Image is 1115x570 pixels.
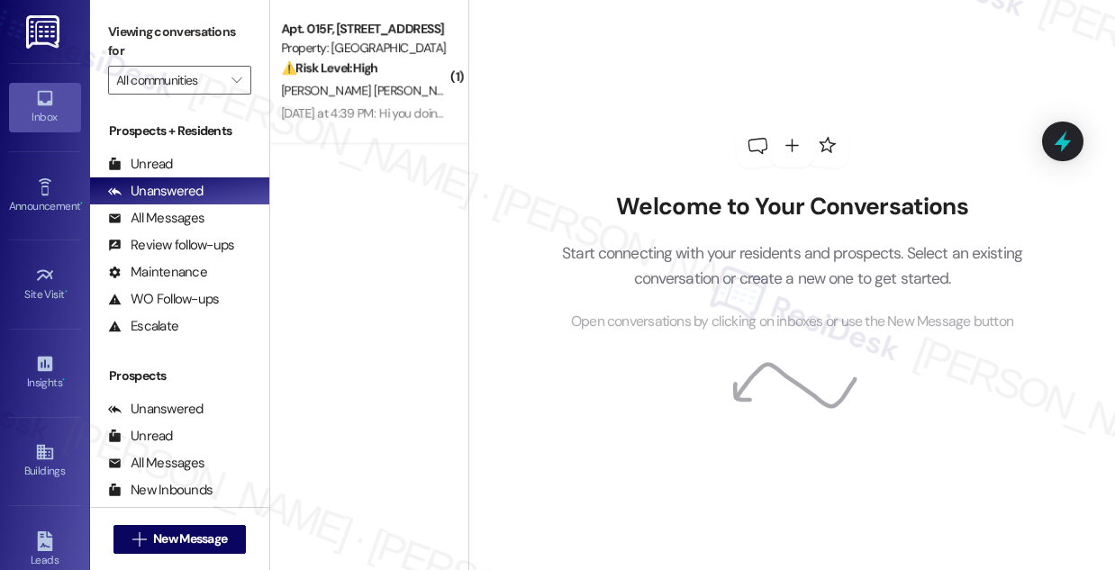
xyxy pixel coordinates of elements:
[65,285,68,298] span: •
[281,20,448,39] div: Apt. 015F, [STREET_ADDRESS]
[26,15,63,49] img: ResiDesk Logo
[108,481,213,500] div: New Inbounds
[281,39,448,58] div: Property: [GEOGRAPHIC_DATA]
[108,454,204,473] div: All Messages
[108,155,173,174] div: Unread
[535,193,1050,222] h2: Welcome to Your Conversations
[116,66,222,95] input: All communities
[571,311,1013,333] span: Open conversations by clicking on inboxes or use the New Message button
[281,105,615,122] div: [DATE] at 4:39 PM: Hi you doing the air conditioner is not working
[535,240,1050,292] p: Start connecting with your residents and prospects. Select an existing conversation or create a n...
[108,317,178,336] div: Escalate
[9,348,81,397] a: Insights •
[108,290,219,309] div: WO Follow-ups
[231,73,241,87] i: 
[9,437,81,485] a: Buildings
[108,18,251,66] label: Viewing conversations for
[90,366,269,385] div: Prospects
[108,182,204,201] div: Unanswered
[108,400,204,419] div: Unanswered
[9,260,81,309] a: Site Visit •
[108,236,234,255] div: Review follow-ups
[153,529,227,548] span: New Message
[113,525,247,554] button: New Message
[9,83,81,131] a: Inbox
[281,82,464,98] span: [PERSON_NAME] [PERSON_NAME]
[62,374,65,386] span: •
[281,59,378,76] strong: ⚠️ Risk Level: High
[80,197,83,210] span: •
[90,122,269,140] div: Prospects + Residents
[108,209,204,228] div: All Messages
[108,263,207,282] div: Maintenance
[132,532,146,547] i: 
[108,427,173,446] div: Unread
